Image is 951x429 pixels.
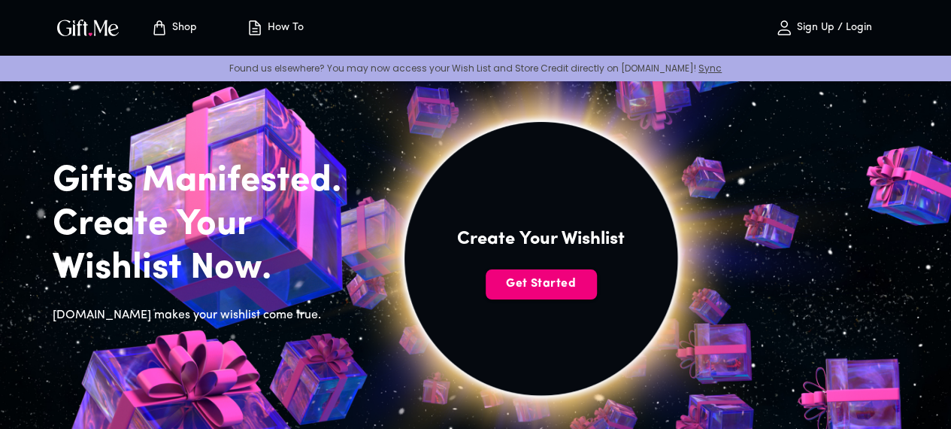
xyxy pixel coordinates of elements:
h2: Wishlist Now. [53,247,365,291]
button: Sign Up / Login [748,4,898,52]
img: GiftMe Logo [54,17,122,38]
p: Found us elsewhere? You may now access your Wish List and Store Credit directly on [DOMAIN_NAME]! [12,62,939,75]
h2: Create Your [53,203,365,247]
h4: Create Your Wishlist [457,227,625,251]
button: How To [233,4,316,52]
p: Sign Up / Login [793,22,872,35]
button: GiftMe Logo [53,19,123,37]
a: Sync [698,62,722,75]
img: how-to.svg [246,19,264,37]
p: How To [264,22,304,35]
button: Store page [132,4,215,52]
h6: [DOMAIN_NAME] makes your wishlist come true. [53,306,365,325]
span: Get Started [486,275,597,292]
p: Shop [168,22,197,35]
button: Get Started [486,269,597,300]
h2: Gifts Manifested. [53,160,365,203]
